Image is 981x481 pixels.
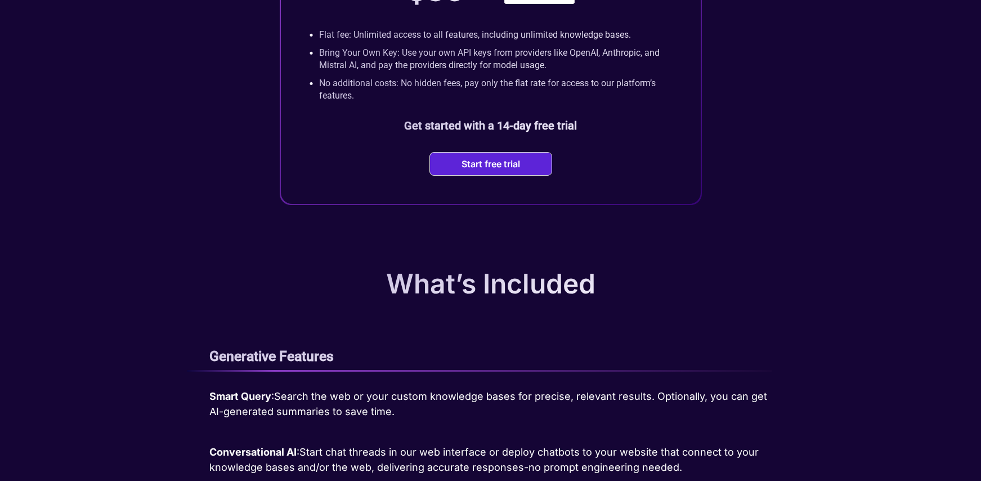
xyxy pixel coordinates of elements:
[319,29,631,41] p: Flat fee: Unlimited access to all features, including unlimited knowledge bases.
[404,119,577,132] b: Get started with a 14-day free trial
[309,47,313,72] p: •
[386,267,595,300] p: What’s Included
[209,390,271,402] b: Smart Query
[458,158,523,170] button: Start free trial
[309,77,313,102] p: •
[209,446,297,458] b: Conversational AI
[309,29,313,41] p: •
[319,77,673,102] p: No additional costs: No hidden fees, pay only the flat rate for access to our platform’s features.
[209,348,772,364] p: Generative Features
[209,444,772,475] p: : Start chat threads in our web interface or deploy chatbots to your website that connect to your...
[209,389,772,419] p: : Search the web or your custom knowledge bases for precise, relevant results. Optionally, you ca...
[319,47,673,72] p: Bring Your Own Key: Use your own API keys from providers like OpenAI, Anthropic, and Mistral AI, ...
